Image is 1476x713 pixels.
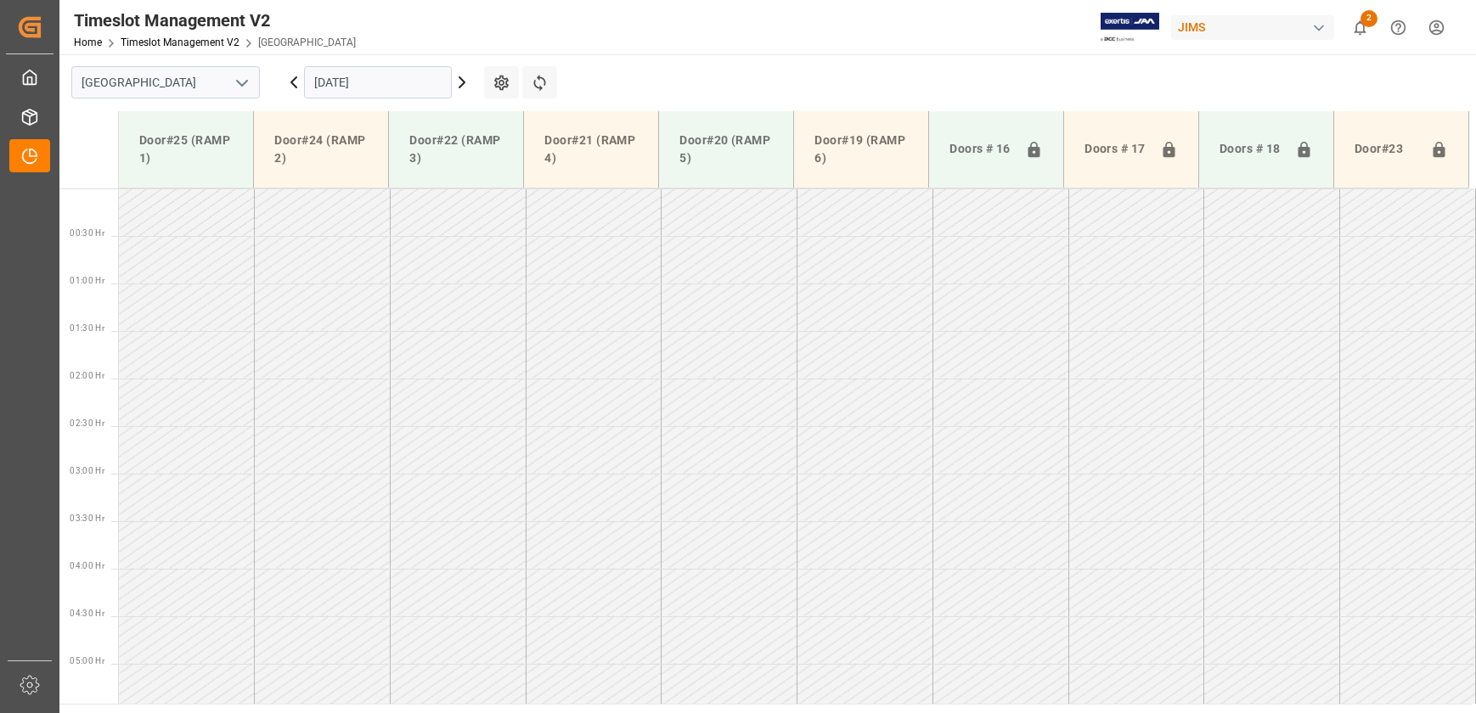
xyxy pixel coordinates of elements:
a: Timeslot Management V2 [121,36,239,48]
img: Exertis%20JAM%20-%20Email%20Logo.jpg_1722504956.jpg [1101,13,1159,42]
div: Door#23 [1348,133,1423,166]
div: Door#25 (RAMP 1) [132,125,239,174]
div: Doors # 17 [1078,133,1153,166]
div: Timeslot Management V2 [74,8,356,33]
span: 05:00 Hr [70,656,104,665]
span: 02:00 Hr [70,371,104,380]
span: 01:00 Hr [70,276,104,285]
span: 03:30 Hr [70,514,104,523]
input: Type to search/select [71,66,260,98]
button: open menu [228,70,254,96]
div: JIMS [1171,15,1334,40]
div: Doors # 18 [1213,133,1288,166]
div: Door#20 (RAMP 5) [673,125,780,174]
button: show 2 new notifications [1341,8,1379,47]
span: 2 [1361,10,1377,27]
div: Door#24 (RAMP 2) [268,125,375,174]
span: 01:30 Hr [70,323,104,333]
span: 00:30 Hr [70,228,104,238]
div: Door#19 (RAMP 6) [808,125,915,174]
div: Door#21 (RAMP 4) [538,125,645,174]
div: Door#22 (RAMP 3) [403,125,510,174]
button: JIMS [1171,11,1341,43]
span: 04:30 Hr [70,609,104,618]
div: Doors # 16 [943,133,1018,166]
span: 02:30 Hr [70,418,104,428]
button: Help Center [1379,8,1417,47]
span: 04:00 Hr [70,561,104,570]
input: DD.MM.YYYY [304,66,452,98]
span: 03:00 Hr [70,466,104,475]
a: Home [74,36,102,48]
